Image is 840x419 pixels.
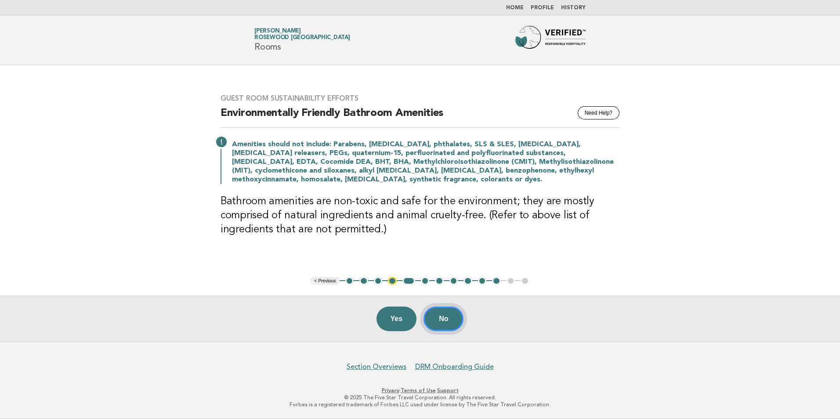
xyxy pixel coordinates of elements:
button: 6 [421,277,430,285]
button: 7 [435,277,444,285]
h3: Bathroom amenities are non-toxic and safe for the environment; they are mostly comprised of natur... [221,195,619,237]
a: DRM Onboarding Guide [415,362,494,371]
button: 1 [345,277,354,285]
a: Terms of Use [401,387,436,394]
p: · · [151,387,689,394]
button: No [424,307,463,331]
a: Support [437,387,459,394]
a: Privacy [382,387,399,394]
button: 9 [463,277,472,285]
a: Profile [531,5,554,11]
button: 8 [449,277,458,285]
button: Yes [377,307,417,331]
button: 5 [402,277,415,285]
a: History [561,5,586,11]
h2: Environmentally Friendly Bathroom Amenities [221,106,619,128]
h1: Rooms [254,29,350,51]
button: 11 [492,277,501,285]
button: 2 [359,277,368,285]
button: < Previous [311,277,339,285]
img: Forbes Travel Guide [515,26,586,54]
a: Section Overviews [347,362,406,371]
button: 10 [478,277,487,285]
span: Rosewood [GEOGRAPHIC_DATA] [254,35,350,41]
p: Amenities should not include: Parabens, [MEDICAL_DATA], phthalates, SLS & SLES, [MEDICAL_DATA], [... [232,140,619,184]
a: Home [506,5,524,11]
button: 3 [374,277,383,285]
p: © 2025 The Five Star Travel Corporation. All rights reserved. [151,394,689,401]
p: Forbes is a registered trademark of Forbes LLC used under license by The Five Star Travel Corpora... [151,401,689,408]
button: 4 [388,277,397,285]
button: Need Help? [578,106,619,119]
h3: Guest Room Sustainability Efforts [221,94,619,103]
a: [PERSON_NAME]Rosewood [GEOGRAPHIC_DATA] [254,28,350,40]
